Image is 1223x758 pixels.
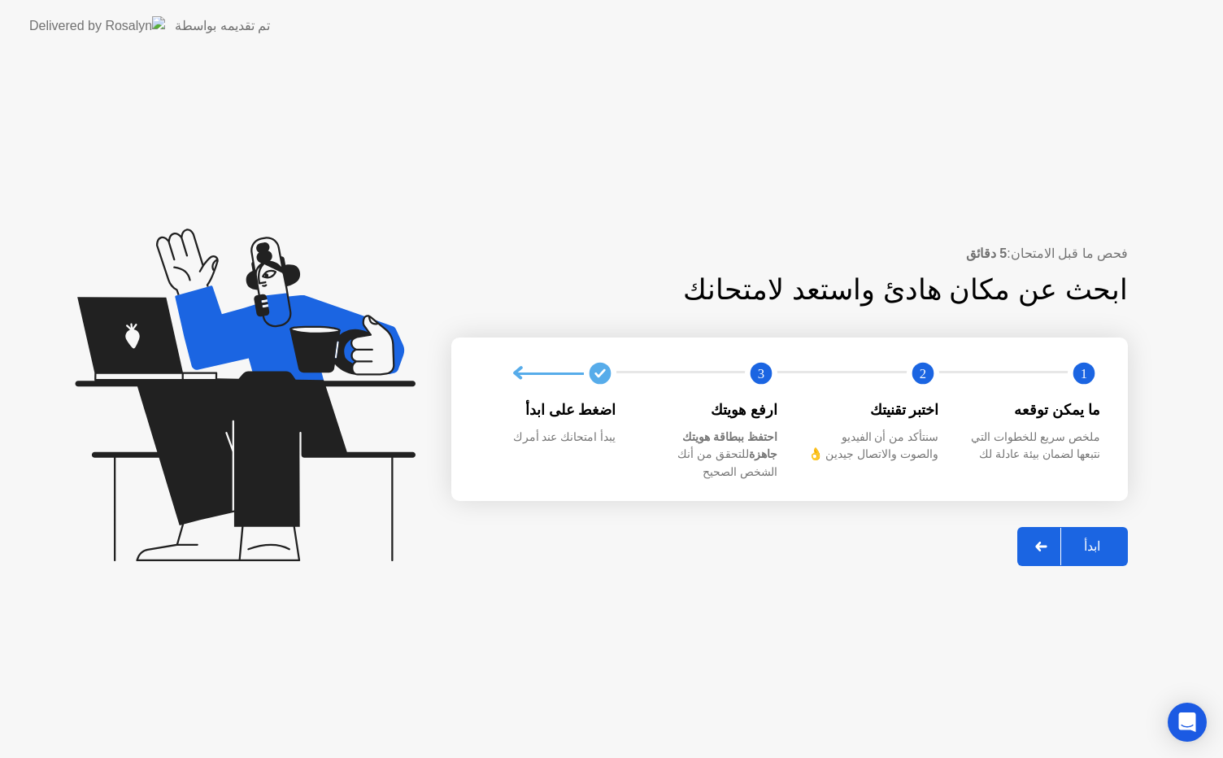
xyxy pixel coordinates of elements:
[175,16,270,36] div: تم تقديمه بواسطة
[919,366,925,381] text: 2
[1061,538,1123,554] div: ابدأ
[1017,527,1128,566] button: ابدأ
[803,429,939,464] div: سنتأكد من أن الفيديو والصوت والاتصال جيدين 👌
[481,429,616,447] div: يبدأ امتحانك عند أمرك
[758,366,764,381] text: 3
[965,399,1101,420] div: ما يمكن توقعه
[965,429,1101,464] div: ملخص سريع للخطوات التي نتبعها لضمان بيئة عادلة لك
[642,429,778,481] div: للتحقق من أنك الشخص الصحيح
[451,244,1128,264] div: فحص ما قبل الامتحان:
[481,399,616,420] div: اضغط على ابدأ
[803,399,939,420] div: اختبر تقنيتك
[966,246,1007,260] b: 5 دقائق
[555,268,1129,311] div: ابحث عن مكان هادئ واستعد لامتحانك
[1081,366,1087,381] text: 1
[682,430,777,461] b: احتفظ ببطاقة هويتك جاهزة
[1168,703,1207,742] div: Open Intercom Messenger
[642,399,778,420] div: ارفع هويتك
[29,16,165,35] img: Delivered by Rosalyn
